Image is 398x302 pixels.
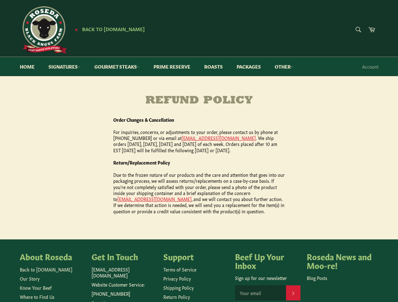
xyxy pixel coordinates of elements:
span: Back to [DOMAIN_NAME] [82,25,145,32]
strong: Return/Replacement Policy [113,159,170,165]
a: Terms of Service [163,266,196,272]
a: Return Policy [163,294,190,300]
a: Where to Find Us [20,294,54,300]
p: Website Customer Service: [92,282,157,288]
a: ★ Back to [DOMAIN_NAME] [71,27,145,32]
a: [EMAIL_ADDRESS][DOMAIN_NAME] [182,135,256,141]
a: Account [359,57,382,76]
a: Know Your Beef [20,284,52,291]
h4: Roseda News and Moo-re! [307,252,372,269]
a: Shipping Policy [163,284,194,291]
h4: Beef Up Your Inbox [235,252,300,269]
a: Prime Reserve [147,57,197,76]
a: Other [268,57,300,76]
input: Your email [235,285,286,300]
p: Sign up for our newsletter [235,275,300,281]
a: Roasts [198,57,229,76]
p: For inquiries, concerns, or adjustments to your order, please contact us by phone at [PHONE_NUMBE... [113,129,285,153]
h4: Get In Touch [92,252,157,261]
a: [EMAIL_ADDRESS][DOMAIN_NAME] [117,196,192,202]
h4: Support [163,252,229,261]
span: ★ [75,27,78,32]
a: Back to [DOMAIN_NAME] [20,266,72,272]
a: Blog Posts [307,275,327,281]
h4: About Roseda [20,252,85,261]
a: Signatures [42,57,87,76]
h1: Refund policy [113,95,285,107]
a: Gourmet Steaks [88,57,146,76]
strong: Order Changes & Cancellation [113,116,174,123]
p: [PHONE_NUMBER] [92,291,157,297]
a: Privacy Policy [163,275,191,282]
p: Due to the frozen nature of our products and the care and attention that goes into our packaging ... [113,172,285,214]
a: Our Story [20,275,40,282]
p: [EMAIL_ADDRESS][DOMAIN_NAME] [92,266,157,279]
a: Packages [230,57,267,76]
a: Home [14,57,41,76]
img: Roseda Beef [20,6,67,53]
